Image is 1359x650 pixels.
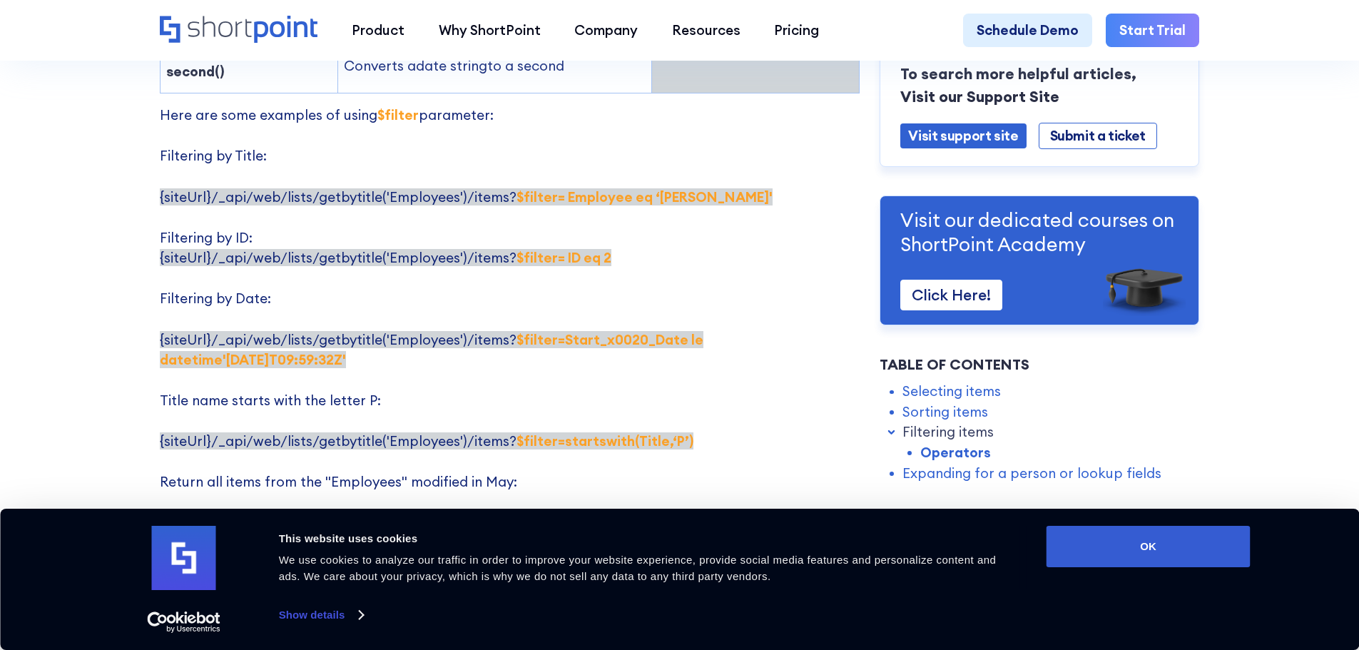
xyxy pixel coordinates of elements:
[758,14,837,48] a: Pricing
[439,20,541,41] div: Why ShortPoint
[516,432,693,450] strong: $filter=startswith(Title,‘P’)
[900,62,1179,108] p: To search more helpful articles, Visit our Support Site
[900,123,1026,148] a: Visit support site
[516,188,773,205] strong: $filter= Employee eq ‘[PERSON_NAME]'
[422,14,558,48] a: Why ShortPoint
[279,554,997,582] span: We use cookies to analyze our traffic in order to improve your website experience, provide social...
[557,14,655,48] a: Company
[416,57,487,74] span: date string
[902,422,994,442] a: Filtering items
[900,279,1002,310] a: Click Here!
[152,526,216,590] img: logo
[352,20,404,41] div: Product
[920,442,991,463] a: Operators
[963,14,1092,48] a: Schedule Demo
[335,14,422,48] a: Product
[279,604,363,626] a: Show details
[160,331,703,369] span: {siteUrl}/_api/web/lists/getbytitle('Employees')/items?
[774,20,819,41] div: Pricing
[160,249,611,266] span: {siteUrl}/_api/web/lists/getbytitle('Employees')/items?
[902,381,1001,402] a: Selecting items
[344,56,646,76] p: Converts a to a second
[160,16,317,45] a: Home
[377,106,419,123] strong: $filter
[1039,122,1157,148] a: Submit a ticket
[160,188,773,205] span: {siteUrl}/_api/web/lists/getbytitle('Employees')/items?
[902,401,988,422] a: Sorting items
[1106,14,1199,48] a: Start Trial
[121,611,246,633] a: Usercentrics Cookiebot - opens in a new window
[166,63,225,80] strong: second()
[672,20,740,41] div: Resources
[900,207,1179,256] p: Visit our dedicated courses on ShortPoint Academy
[279,530,1014,547] div: This website uses cookies
[574,20,638,41] div: Company
[160,432,693,450] span: {siteUrl}/_api/web/lists/getbytitle('Employees')/items?
[1047,526,1251,567] button: OK
[880,354,1199,375] div: Table of Contents
[655,14,758,48] a: Resources
[902,462,1161,483] a: Expanding for a person or lookup fields
[1102,484,1359,650] iframe: Chat Widget
[516,249,611,266] strong: $filter= ID eq 2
